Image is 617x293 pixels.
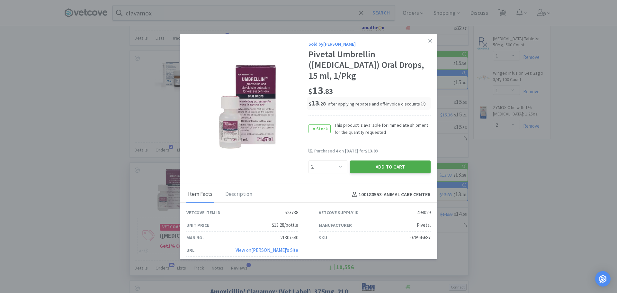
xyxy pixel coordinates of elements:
span: This product is available for immediate shipment for the quantity requested [331,122,431,136]
button: Add to Cart [350,160,431,173]
div: Vetcove Item ID [186,209,220,216]
span: . 28 [319,101,326,107]
span: $ [308,87,312,96]
div: Pivetal [417,221,431,229]
div: 21307540 [280,234,298,242]
h4: 100180553 - ANIMAL CARE CENTER [350,190,431,199]
div: Man No. [186,234,204,241]
span: . 83 [323,87,333,96]
div: Manufacturer [319,222,352,229]
span: $ [309,101,311,107]
div: Sold by [PERSON_NAME] [308,41,431,48]
div: SKU [319,234,327,241]
span: after applying rebates and off-invoice discounts [328,101,425,107]
span: [DATE] [345,148,358,154]
div: Open Intercom Messenger [595,271,611,287]
span: 4 [336,148,338,154]
span: $13.83 [365,148,378,154]
div: URL [186,247,194,254]
span: 13 [308,84,333,97]
img: e78573e185084de09b252278488a0787_494029.jpeg [206,65,289,149]
div: Vetcove Supply ID [319,209,359,216]
div: Item Facts [186,187,214,203]
span: In Stock [309,125,330,133]
div: Description [224,187,254,203]
div: Purchased on for [314,148,431,154]
div: Pivetal Umbrellin ([MEDICAL_DATA]) Oral Drops, 15 ml, 1/Pkg [308,49,431,81]
span: 13 [309,98,326,107]
div: 078945687 [410,234,431,242]
div: 494029 [417,209,431,216]
a: View on[PERSON_NAME]'s Site [236,247,298,253]
div: 523738 [285,209,298,216]
div: Unit Price [186,222,209,229]
div: $13.28/bottle [272,221,298,229]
